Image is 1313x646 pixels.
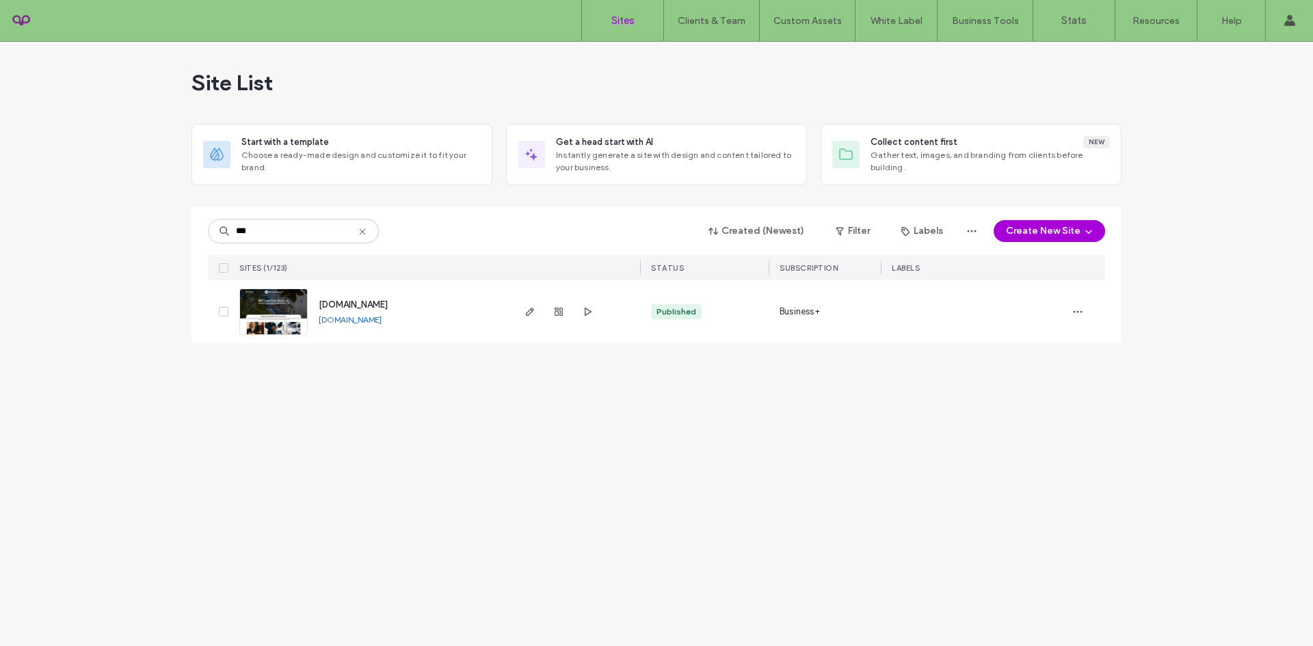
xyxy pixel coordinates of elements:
label: Help [1221,15,1242,27]
span: Collect content first [871,135,957,149]
span: STATUS [651,263,684,273]
span: Start with a template [241,135,329,149]
button: Filter [822,220,884,242]
span: SITES (1/123) [239,263,288,273]
div: Collect content firstNewGather text, images, and branding from clients before building. [821,124,1122,185]
label: Business Tools [952,15,1019,27]
div: New [1083,136,1110,148]
span: Help [31,10,59,22]
button: Labels [889,220,955,242]
span: Choose a ready-made design and customize it to fit your brand. [241,149,481,174]
span: Business+ [780,305,820,319]
span: Get a head start with AI [556,135,653,149]
span: Gather text, images, and branding from clients before building. [871,149,1110,174]
label: Clients & Team [678,15,745,27]
span: SUBSCRIPTION [780,263,838,273]
button: Created (Newest) [697,220,817,242]
button: Create New Site [994,220,1105,242]
div: Get a head start with AIInstantly generate a site with design and content tailored to your business. [506,124,807,185]
label: Custom Assets [773,15,842,27]
span: LABELS [892,263,920,273]
a: [DOMAIN_NAME] [319,299,388,310]
label: White Label [871,15,923,27]
span: Instantly generate a site with design and content tailored to your business. [556,149,795,174]
label: Resources [1132,15,1180,27]
label: Sites [611,14,635,27]
label: Stats [1061,14,1087,27]
a: [DOMAIN_NAME] [319,314,382,325]
div: Published [656,306,696,318]
span: Site List [191,69,273,96]
div: Start with a templateChoose a ready-made design and customize it to fit your brand. [191,124,492,185]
